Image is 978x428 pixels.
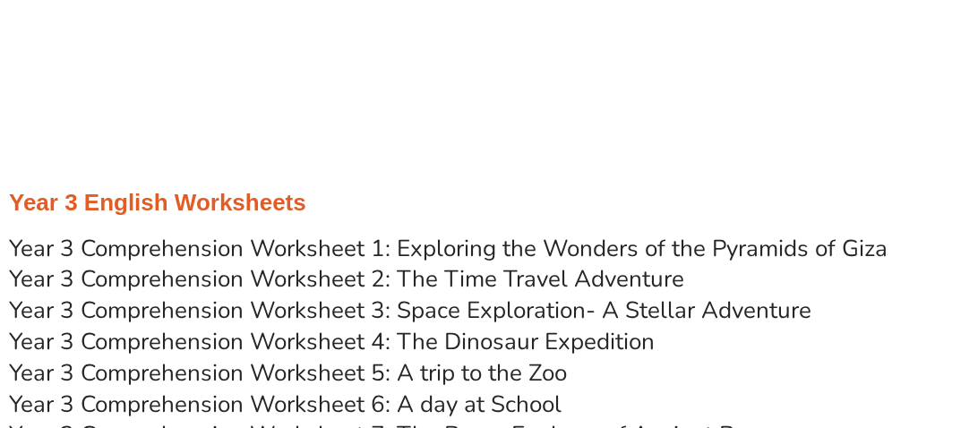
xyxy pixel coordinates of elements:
[9,263,684,295] a: Year 3 Comprehension Worksheet 2: The Time Travel Adventure
[9,295,811,326] a: Year 3 Comprehension Worksheet 3: Space Exploration- A Stellar Adventure
[9,389,562,420] a: Year 3 Comprehension Worksheet 6: A day at School
[9,357,567,389] a: Year 3 Comprehension Worksheet 5: A trip to the Zoo
[9,326,655,357] a: Year 3 Comprehension Worksheet 4: The Dinosaur Expedition
[9,233,888,264] a: Year 3 Comprehension Worksheet 1: Exploring the Wonders of the Pyramids of Giza
[9,188,969,218] h3: Year 3 English Worksheets
[682,227,978,428] iframe: Chat Widget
